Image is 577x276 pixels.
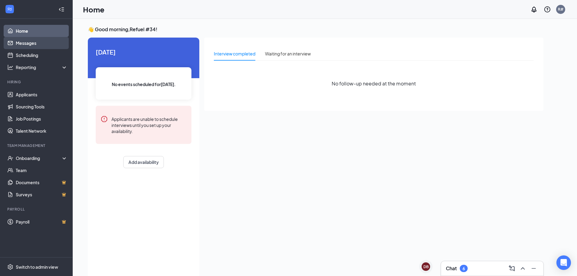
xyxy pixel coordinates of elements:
a: SurveysCrown [16,188,68,201]
div: DB [423,264,429,269]
h3: 👋 Good morning, Refuel #34 ! [88,26,543,33]
svg: Collapse [58,6,65,12]
svg: Error [101,115,108,123]
span: No follow-up needed at the moment [332,80,416,87]
svg: UserCheck [7,155,13,161]
a: Home [16,25,68,37]
div: R# [558,7,563,12]
h3: Chat [446,265,457,272]
svg: Notifications [530,6,538,13]
a: Talent Network [16,125,68,137]
div: 6 [463,266,465,271]
svg: Analysis [7,64,13,70]
h1: Home [83,4,104,15]
svg: Settings [7,264,13,270]
a: Messages [16,37,68,49]
a: Applicants [16,88,68,101]
div: Reporting [16,64,68,70]
div: Onboarding [16,155,62,161]
svg: WorkstreamLogo [7,6,13,12]
div: Applicants are unable to schedule interviews until you set up your availability. [111,115,187,134]
div: Waiting for an interview [265,50,311,57]
div: Payroll [7,207,66,212]
button: ComposeMessage [507,264,517,273]
svg: ChevronUp [519,265,526,272]
div: Hiring [7,79,66,85]
button: Minimize [529,264,539,273]
a: Job Postings [16,113,68,125]
div: Open Intercom Messenger [556,255,571,270]
svg: Minimize [530,265,537,272]
a: PayrollCrown [16,216,68,228]
span: [DATE] [96,47,191,57]
a: DocumentsCrown [16,176,68,188]
a: Scheduling [16,49,68,61]
button: Add availability [123,156,164,168]
svg: ComposeMessage [508,265,516,272]
a: Team [16,164,68,176]
button: ChevronUp [518,264,528,273]
span: No events scheduled for [DATE] . [112,81,176,88]
div: Switch to admin view [16,264,58,270]
a: Sourcing Tools [16,101,68,113]
svg: QuestionInfo [544,6,551,13]
div: Interview completed [214,50,255,57]
div: Team Management [7,143,66,148]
